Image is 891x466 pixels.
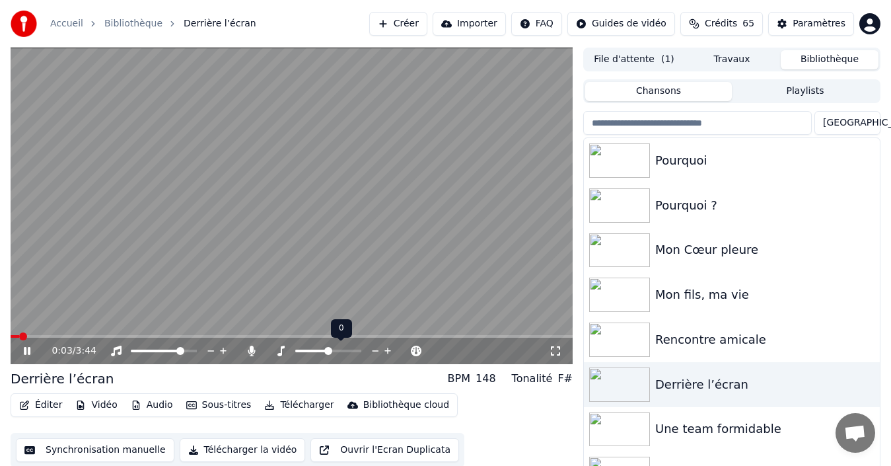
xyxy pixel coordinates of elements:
span: 0:03 [52,344,72,358]
div: Pourquoi ? [655,196,874,215]
button: Guides de vidéo [567,12,675,36]
div: F# [557,371,573,387]
div: Mon fils, ma vie [655,286,874,304]
div: Mon Cœur pleure [655,241,874,259]
button: Éditer [14,396,67,414]
div: Bibliothèque cloud [363,399,449,412]
div: 0 [331,319,352,338]
span: 3:44 [76,344,96,358]
span: 65 [742,17,754,30]
div: Une team formidable [655,420,874,438]
button: Vidéo [70,396,122,414]
span: Derrière l’écran [184,17,256,30]
button: Importer [433,12,506,36]
div: Ouvrir le chat [836,413,875,453]
div: Tonalité [512,371,553,387]
img: youka [11,11,37,37]
button: Chansons [585,82,732,101]
button: Télécharger [259,396,339,414]
button: Playlists [732,82,878,101]
button: Audio [125,396,178,414]
a: Accueil [50,17,83,30]
a: Bibliothèque [104,17,162,30]
button: Paramètres [768,12,854,36]
button: Bibliothèque [781,50,878,69]
button: FAQ [511,12,562,36]
div: 148 [476,371,496,387]
button: Ouvrir l'Ecran Duplicata [310,438,459,462]
button: Crédits65 [680,12,763,36]
div: Derrière l’écran [11,369,114,388]
div: Derrière l’écran [655,375,874,394]
button: File d'attente [585,50,683,69]
div: Paramètres [793,17,845,30]
button: Télécharger la vidéo [180,438,306,462]
button: Travaux [683,50,781,69]
button: Sous-titres [181,396,257,414]
nav: breadcrumb [50,17,256,30]
span: ( 1 ) [661,53,674,66]
div: Rencontre amicale [655,330,874,349]
span: Crédits [705,17,737,30]
button: Synchronisation manuelle [16,438,174,462]
div: BPM [448,371,470,387]
div: / [52,344,83,358]
div: Pourquoi [655,151,874,170]
button: Créer [369,12,427,36]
